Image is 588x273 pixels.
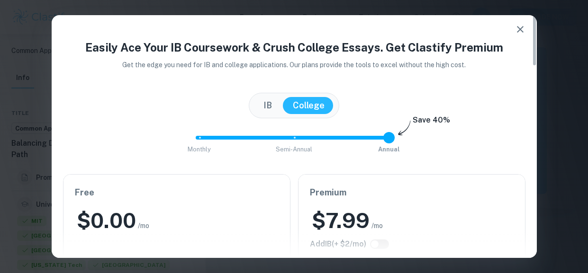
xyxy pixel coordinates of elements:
h2: $ 7.99 [312,207,370,235]
h6: Premium [310,186,514,199]
h6: Save 40% [413,114,450,131]
span: Annual [378,146,400,153]
span: /mo [138,220,149,231]
h4: Easily Ace Your IB Coursework & Crush College Essays. Get Clastify Premium [63,39,525,56]
h2: $ 0.00 [77,207,136,235]
button: College [283,97,334,114]
button: IB [254,97,281,114]
h6: Free [75,186,279,199]
p: Get the edge you need for IB and college applications. Our plans provide the tools to excel witho... [109,60,479,70]
span: /mo [371,220,383,231]
span: Monthly [188,146,211,153]
img: subscription-arrow.svg [398,120,411,136]
span: Semi-Annual [276,146,312,153]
